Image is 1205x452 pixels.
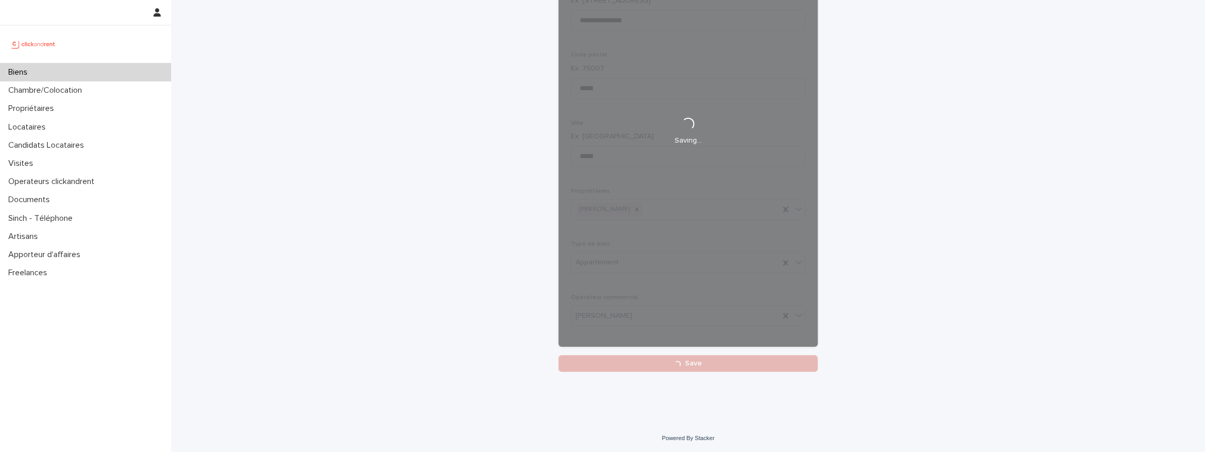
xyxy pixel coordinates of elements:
p: Saving… [675,136,702,145]
p: Propriétaires [4,104,62,114]
p: Chambre/Colocation [4,86,90,95]
span: Save [685,360,702,367]
p: Visites [4,159,41,168]
p: Locataires [4,122,54,132]
p: Candidats Locataires [4,140,92,150]
img: UCB0brd3T0yccxBKYDjQ [8,34,59,54]
p: Sinch - Téléphone [4,214,81,223]
p: Artisans [4,232,46,242]
a: Powered By Stacker [662,435,714,441]
p: Freelances [4,268,55,278]
p: Biens [4,67,36,77]
button: Save [558,355,818,372]
p: Apporteur d'affaires [4,250,89,260]
p: Operateurs clickandrent [4,177,103,187]
p: Documents [4,195,58,205]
